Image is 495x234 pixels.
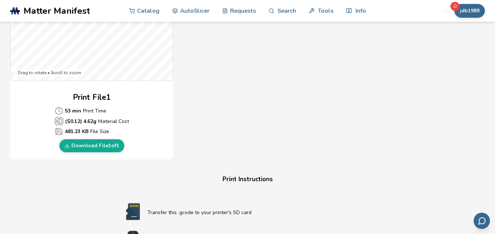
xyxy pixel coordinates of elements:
[55,127,129,136] p: File Size
[73,92,111,103] h2: Print File 1
[110,174,385,185] h4: Print Instructions
[147,209,377,216] p: Transfer this .gcode to your printer's SD card
[14,69,85,77] div: Drag to rotate • Scroll to zoom
[55,107,129,115] p: Print Time
[55,117,63,125] span: Average Cost
[59,139,124,152] a: Download File1of1
[55,117,129,125] p: Material Cost
[474,213,490,229] button: Send feedback via email
[118,203,147,221] img: SD card
[65,128,88,135] b: 481.23 KB
[454,4,485,18] button: jdb1989
[65,107,81,115] b: 53 min
[65,118,96,125] b: ($ 0.12 ) 4.62 g
[55,127,63,136] span: Average Cost
[55,107,63,115] span: Average Cost
[24,6,90,16] span: Matter Manifest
